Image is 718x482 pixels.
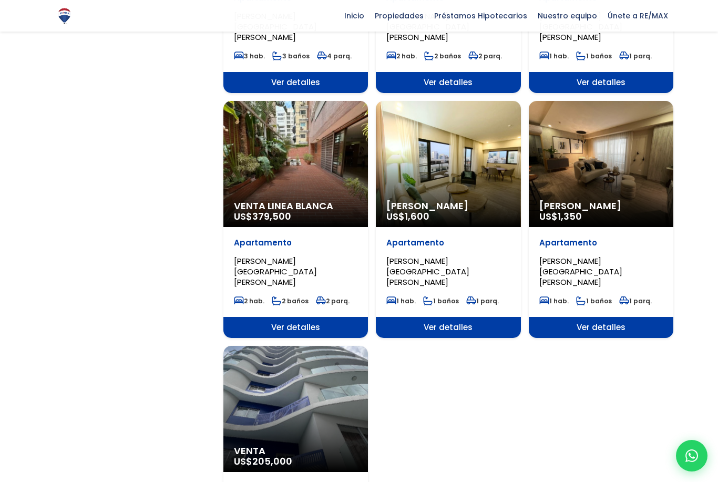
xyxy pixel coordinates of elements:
[234,238,357,248] p: Apartamento
[619,296,652,305] span: 1 parq.
[234,455,292,468] span: US$
[423,296,459,305] span: 1 baños
[339,8,370,24] span: Inicio
[376,72,520,93] span: Ver detalles
[532,8,602,24] span: Nuestro equipo
[468,52,502,60] span: 2 parq.
[405,210,429,223] span: 1,600
[234,446,357,456] span: Venta
[424,52,461,60] span: 2 baños
[529,317,673,338] span: Ver detalles
[252,455,292,468] span: 205,000
[223,72,368,93] span: Ver detalles
[558,210,582,223] span: 1,350
[576,296,612,305] span: 1 baños
[386,201,510,211] span: [PERSON_NAME]
[539,296,569,305] span: 1 hab.
[539,210,582,223] span: US$
[386,238,510,248] p: Apartamento
[376,101,520,338] a: [PERSON_NAME] US$1,600 Apartamento [PERSON_NAME][GEOGRAPHIC_DATA][PERSON_NAME] 1 hab. 1 baños 1 p...
[386,210,429,223] span: US$
[539,52,569,60] span: 1 hab.
[619,52,652,60] span: 1 parq.
[272,52,310,60] span: 3 baños
[234,201,357,211] span: Venta Linea Blanca
[429,8,532,24] span: Préstamos Hipotecarios
[539,255,622,288] span: [PERSON_NAME][GEOGRAPHIC_DATA][PERSON_NAME]
[316,296,350,305] span: 2 parq.
[317,52,352,60] span: 4 parq.
[223,101,368,338] a: Venta Linea Blanca US$379,500 Apartamento [PERSON_NAME][GEOGRAPHIC_DATA][PERSON_NAME] 2 hab. 2 ba...
[272,296,309,305] span: 2 baños
[376,317,520,338] span: Ver detalles
[370,8,429,24] span: Propiedades
[223,317,368,338] span: Ver detalles
[234,255,317,288] span: [PERSON_NAME][GEOGRAPHIC_DATA][PERSON_NAME]
[386,296,416,305] span: 1 hab.
[539,201,663,211] span: [PERSON_NAME]
[529,72,673,93] span: Ver detalles
[55,7,74,25] img: Logo de REMAX
[252,210,291,223] span: 379,500
[386,255,469,288] span: [PERSON_NAME][GEOGRAPHIC_DATA][PERSON_NAME]
[386,52,417,60] span: 2 hab.
[539,238,663,248] p: Apartamento
[576,52,612,60] span: 1 baños
[234,52,265,60] span: 3 hab.
[529,101,673,338] a: [PERSON_NAME] US$1,350 Apartamento [PERSON_NAME][GEOGRAPHIC_DATA][PERSON_NAME] 1 hab. 1 baños 1 p...
[234,296,264,305] span: 2 hab.
[234,210,291,223] span: US$
[602,8,673,24] span: Únete a RE/MAX
[466,296,499,305] span: 1 parq.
